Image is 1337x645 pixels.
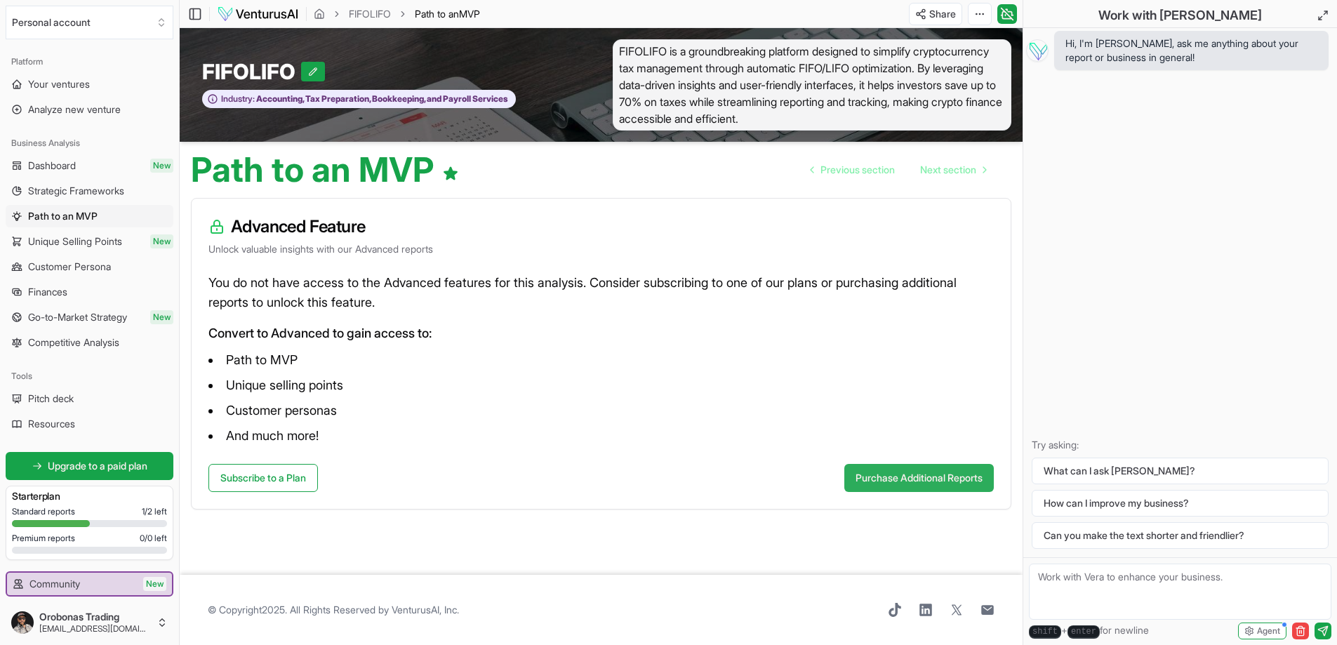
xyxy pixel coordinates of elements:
[1238,623,1286,639] button: Agent
[208,349,994,371] li: Path to MVP
[221,93,255,105] span: Industry:
[6,73,173,95] a: Your ventures
[6,205,173,227] a: Path to an MVP
[1032,438,1329,452] p: Try asking:
[28,102,121,117] span: Analyze new venture
[314,7,480,21] nav: breadcrumb
[1032,490,1329,517] button: How can I improve my business?
[6,281,173,303] a: Finances
[208,273,994,312] p: You do not have access to the Advanced features for this analysis. Consider subscribing to one of...
[799,156,997,184] nav: pagination
[39,611,151,623] span: Orobonas Trading
[217,6,299,22] img: logo
[208,215,994,238] h3: Advanced Feature
[1029,623,1149,639] span: + for newline
[799,156,906,184] a: Go to previous page
[909,3,962,25] button: Share
[28,285,67,299] span: Finances
[208,425,994,447] li: And much more!
[39,623,151,634] span: [EMAIL_ADDRESS][DOMAIN_NAME]
[143,577,166,591] span: New
[7,573,172,595] a: CommunityNew
[150,159,173,173] span: New
[1067,625,1100,639] kbd: enter
[415,7,480,21] span: Path to anMVP
[1032,458,1329,484] button: What can I ask [PERSON_NAME]?
[6,6,173,39] button: Select an organization
[6,98,173,121] a: Analyze new venture
[1098,6,1262,25] h2: Work with [PERSON_NAME]
[150,234,173,248] span: New
[28,184,124,198] span: Strategic Frameworks
[208,603,459,617] span: © Copyright 2025 . All Rights Reserved by .
[28,209,98,223] span: Path to an MVP
[1032,522,1329,549] button: Can you make the text shorter and friendlier?
[28,159,76,173] span: Dashboard
[28,417,75,431] span: Resources
[6,255,173,278] a: Customer Persona
[208,242,994,256] p: Unlock valuable insights with our Advanced reports
[208,399,994,422] li: Customer personas
[12,533,75,544] span: Premium reports
[48,459,147,473] span: Upgrade to a paid plan
[613,39,1012,131] span: FIFOLIFO is a groundbreaking platform designed to simplify cryptocurrency tax management through ...
[29,577,80,591] span: Community
[202,59,301,84] span: FIFOLIFO
[191,153,459,187] h1: Path to an MVP
[920,163,976,177] span: Next section
[6,606,173,639] button: Orobonas Trading[EMAIL_ADDRESS][DOMAIN_NAME]
[6,306,173,328] a: Go-to-Market StrategyNew
[208,464,318,492] a: Subscribe to a Plan
[6,413,173,435] a: Resources
[392,604,457,616] a: VenturusAI, Inc
[909,156,997,184] a: Go to next page
[202,90,516,109] button: Industry:Accounting, Tax Preparation, Bookkeeping, and Payroll Services
[28,392,74,406] span: Pitch deck
[6,452,173,480] a: Upgrade to a paid plan
[820,163,895,177] span: Previous section
[6,132,173,154] div: Business Analysis
[1029,625,1061,639] kbd: shift
[140,533,167,544] span: 0 / 0 left
[6,51,173,73] div: Platform
[150,310,173,324] span: New
[255,93,508,105] span: Accounting, Tax Preparation, Bookkeeping, and Payroll Services
[6,230,173,253] a: Unique Selling PointsNew
[28,335,119,350] span: Competitive Analysis
[6,387,173,410] a: Pitch deck
[415,8,459,20] span: Path to an
[1257,625,1280,637] span: Agent
[28,310,127,324] span: Go-to-Market Strategy
[142,506,167,517] span: 1 / 2 left
[1065,36,1317,65] span: Hi, I'm [PERSON_NAME], ask me anything about your report or business in general!
[929,7,956,21] span: Share
[6,180,173,202] a: Strategic Frameworks
[28,234,122,248] span: Unique Selling Points
[6,331,173,354] a: Competitive Analysis
[11,611,34,634] img: ACg8ocKTnS-MqZquIjZrokJpmTeXIpoWfdxqC3v-oKBUsInu8FP_wkxJ=s96-c
[28,260,111,274] span: Customer Persona
[12,506,75,517] span: Standard reports
[349,7,391,21] a: FIFOLIFO
[1026,39,1049,62] img: Vera
[208,374,994,397] li: Unique selling points
[6,365,173,387] div: Tools
[12,489,167,503] h3: Starter plan
[844,464,994,492] button: Purchase Additional Reports
[6,599,173,622] a: Example ventures
[208,324,994,343] p: Convert to Advanced to gain access to:
[28,77,90,91] span: Your ventures
[6,154,173,177] a: DashboardNew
